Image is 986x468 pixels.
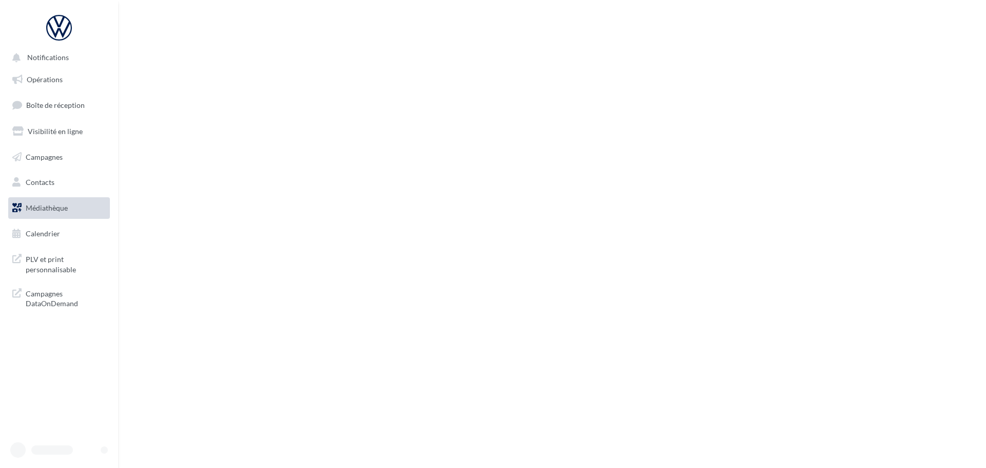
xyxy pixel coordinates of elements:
a: Campagnes DataOnDemand [6,283,112,313]
a: Médiathèque [6,197,112,219]
a: Contacts [6,172,112,193]
span: Contacts [26,178,54,186]
span: PLV et print personnalisable [26,252,106,274]
a: Boîte de réception [6,94,112,116]
span: Campagnes [26,152,63,161]
span: Campagnes DataOnDemand [26,287,106,309]
span: Visibilité en ligne [28,127,83,136]
a: Visibilité en ligne [6,121,112,142]
a: Campagnes [6,146,112,168]
span: Boîte de réception [26,101,85,109]
a: Calendrier [6,223,112,245]
span: Médiathèque [26,203,68,212]
span: Calendrier [26,229,60,238]
a: Opérations [6,69,112,90]
span: Notifications [27,53,69,62]
a: PLV et print personnalisable [6,248,112,278]
span: Opérations [27,75,63,84]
